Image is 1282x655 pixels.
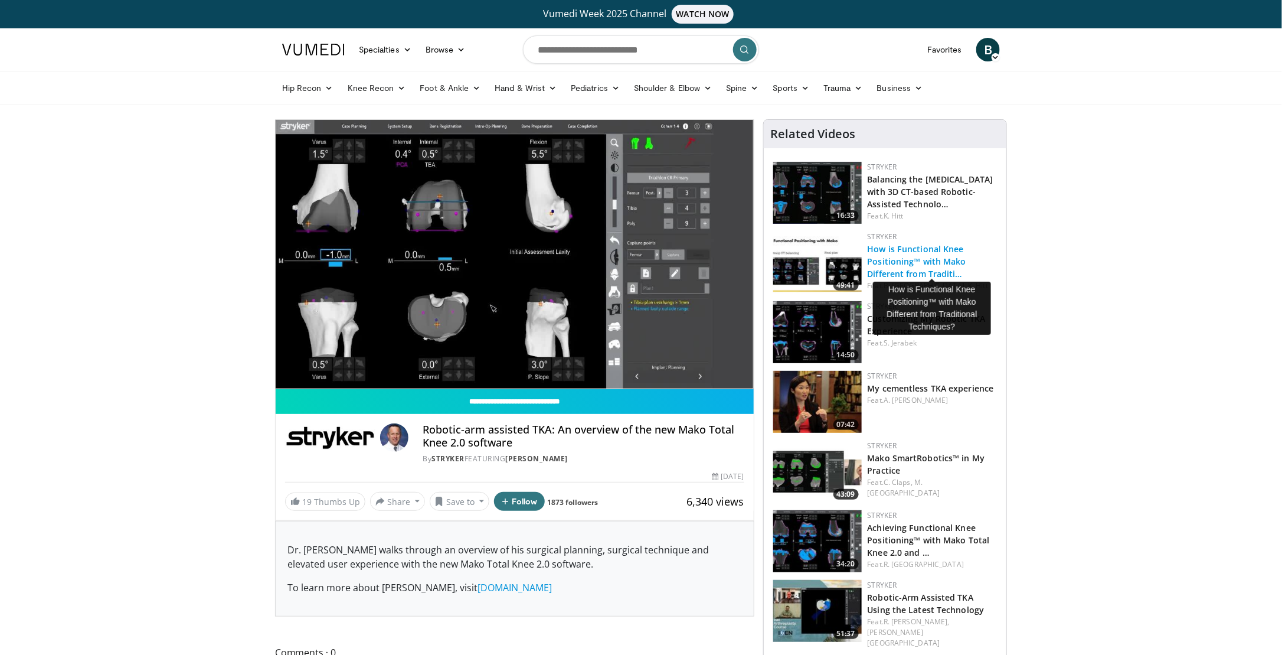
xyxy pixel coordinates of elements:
a: A. [PERSON_NAME] [884,395,949,405]
span: 07:42 [833,419,859,430]
a: 51:37 [773,580,862,642]
span: WATCH NOW [672,5,734,24]
img: 6447fcf3-292f-4e91-9cb4-69224776b4c9.150x105_q85_crop-smart_upscale.jpg [773,441,862,503]
a: How is Functional Knee Positioning™ with Mako Different from Traditi… [868,243,966,279]
a: My cementless TKA experience [868,383,994,394]
a: Stryker [868,371,897,381]
a: 07:42 [773,371,862,433]
h4: Robotic-arm assisted TKA: An overview of the new Mako Total Knee 2.0 software [423,423,744,449]
button: Save to [430,492,490,511]
a: Stryker [868,580,897,590]
a: Stryker [868,232,897,242]
span: 51:37 [833,628,859,639]
a: Foot & Ankle [413,76,488,100]
a: 34:20 [773,510,862,572]
a: Achieving Functional Knee Positioning™ with Mako Total Knee 2.0 and … [868,522,990,558]
a: Stryker [868,301,897,311]
a: Business [870,76,930,100]
span: 16:33 [833,210,859,221]
a: 1873 followers [548,497,599,507]
a: Robotic-Arm Assisted TKA Using the Latest Technology [868,592,985,615]
a: M. [GEOGRAPHIC_DATA] [868,477,940,498]
span: 43:09 [833,489,859,500]
a: Stryker [868,162,897,172]
img: Stryker [285,423,375,452]
a: Favorites [920,38,969,61]
a: 43:09 [773,441,862,503]
img: f2610986-4998-4029-b25b-be01ddb61645.150x105_q85_crop-smart_upscale.jpg [773,510,862,572]
a: R. [PERSON_NAME], [884,617,950,627]
a: C. Claps, [884,477,913,487]
a: K. Hitt [884,211,904,221]
button: Follow [494,492,545,511]
span: Dr. [PERSON_NAME] walks through an overview of his surgical planning, surgical technique and elev... [287,543,709,571]
a: Specialties [352,38,418,61]
div: [DATE] [712,471,744,482]
span: 34:20 [833,559,859,569]
a: Trauma [816,76,870,100]
a: R. [GEOGRAPHIC_DATA] [884,559,964,569]
span: 19 [302,496,312,507]
a: B [976,38,1000,61]
button: Share [370,492,425,511]
a: Mako SmartRobotics™ in My Practice [868,452,985,476]
input: Search topics, interventions [523,35,759,64]
div: Feat. [868,211,997,221]
a: Balancing the [MEDICAL_DATA] with 3D CT-based Robotic-Assisted Technolo… [868,174,993,210]
a: 14:50 [773,301,862,363]
div: Feat. [868,477,997,498]
a: Knee Recon [341,76,413,100]
p: To learn more about [PERSON_NAME], visit [287,581,742,595]
a: [PERSON_NAME] [505,454,568,464]
a: S. Jerabek [884,338,917,348]
a: Sports [766,76,817,100]
img: 26055920-f7a6-407f-820a-2bd18e419f3d.150x105_q85_crop-smart_upscale.jpg [773,301,862,363]
h4: Related Videos [771,127,856,141]
video-js: Video Player [276,120,754,389]
a: Stryker [868,510,897,520]
div: Feat. [868,559,997,570]
div: Feat. [868,617,997,649]
a: Vumedi Week 2025 ChannelWATCH NOW [284,5,998,24]
a: Hip Recon [275,76,341,100]
div: How is Functional Knee Positioning™ with Mako Different from Traditional Techniques? [873,282,991,335]
div: Feat. [868,281,997,291]
a: Shoulder & Elbow [627,76,719,100]
img: ffdd9326-d8c6-4f24-b7c0-24c655ed4ab2.150x105_q85_crop-smart_upscale.jpg [773,232,862,294]
div: Feat. [868,395,997,406]
img: e9d89239-f1e7-4003-95fd-cd6b4a6824e8.150x105_q85_crop-smart_upscale.jpg [773,580,862,642]
a: Spine [719,76,766,100]
a: [PERSON_NAME] [GEOGRAPHIC_DATA] [868,627,940,648]
span: 49:41 [833,280,859,291]
a: 16:33 [773,162,862,224]
a: Browse [418,38,473,61]
span: 14:50 [833,350,859,360]
div: Feat. [868,338,997,348]
a: Stryker [868,441,897,451]
a: 49:41 [773,232,862,294]
span: 6,340 views [687,494,744,509]
a: Stryker [431,454,465,464]
img: aececb5f-a7d6-40bb-96d9-26cdf3a45450.150x105_q85_crop-smart_upscale.jpg [773,162,862,224]
a: 19 Thumbs Up [285,493,365,511]
a: Customizing My Robotic TKA Experience [868,313,986,337]
div: By FEATURING [423,454,744,464]
img: VuMedi Logo [282,44,345,56]
a: Hand & Wrist [488,76,564,100]
img: Avatar [380,423,408,452]
a: Pediatrics [564,76,627,100]
a: [DOMAIN_NAME] [478,581,552,594]
img: 4b492601-1f86-4970-ad60-0382e120d266.150x105_q85_crop-smart_upscale.jpg [773,371,862,433]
